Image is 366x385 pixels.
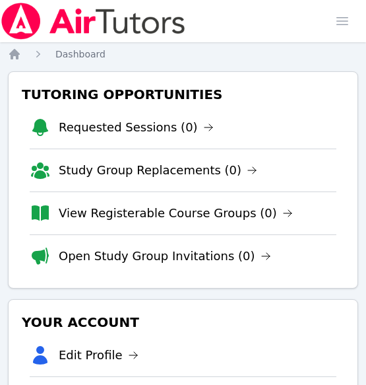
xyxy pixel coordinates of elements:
[59,346,138,365] a: Edit Profile
[59,118,214,137] a: Requested Sessions (0)
[55,49,106,59] span: Dashboard
[8,48,358,61] nav: Breadcrumb
[55,48,106,61] a: Dashboard
[59,247,271,265] a: Open Study Group Invitations (0)
[19,310,347,334] h3: Your Account
[59,161,257,180] a: Study Group Replacements (0)
[19,83,347,106] h3: Tutoring Opportunities
[59,204,293,223] a: View Registerable Course Groups (0)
